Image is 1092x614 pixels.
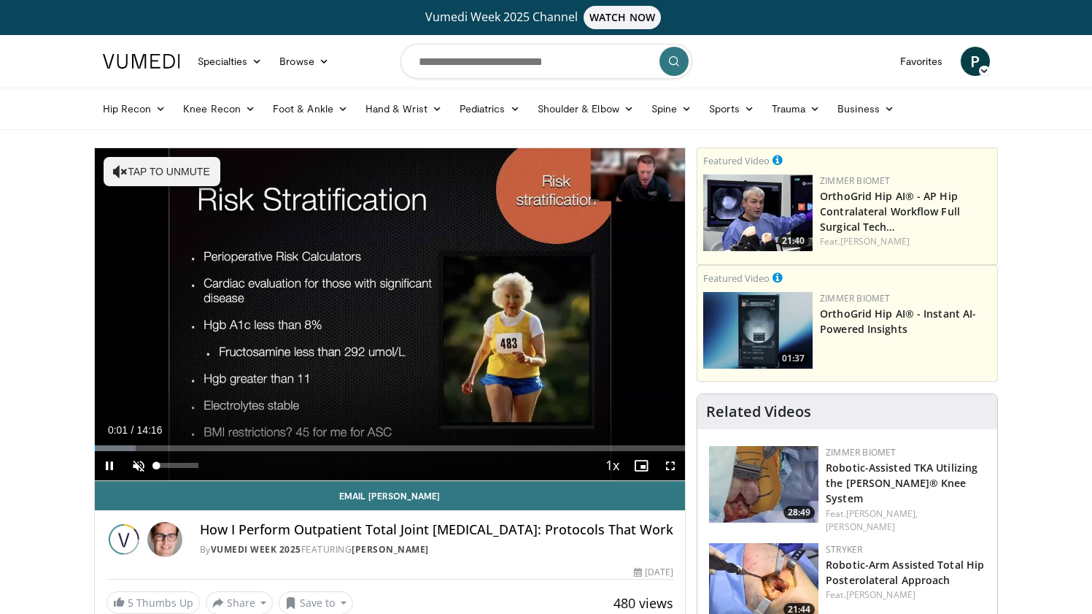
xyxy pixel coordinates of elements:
[826,446,896,458] a: Zimmer Biomet
[613,594,673,612] span: 480 views
[104,157,220,186] button: Tap to unmute
[820,292,890,304] a: Zimmer Biomet
[264,94,357,123] a: Foot & Ankle
[703,272,770,285] small: Featured Video
[891,47,952,76] a: Favorites
[157,463,198,468] div: Volume Level
[826,543,862,556] a: Stryker
[656,451,685,480] button: Fullscreen
[103,54,180,69] img: VuMedi Logo
[95,481,686,510] a: Email [PERSON_NAME]
[108,424,128,436] span: 0:01
[826,558,984,587] a: Robotic-Arm Assisted Total Hip Posterolateral Approach
[271,47,338,76] a: Browse
[826,507,985,534] div: Feat.
[778,352,809,365] span: 01:37
[200,522,674,538] h4: How I Perform Outpatient Total Joint [MEDICAL_DATA]: Protocols That Work
[95,148,686,481] video-js: Video Player
[826,461,977,505] a: Robotic-Assisted TKA Utilizing the [PERSON_NAME]® Knee System
[352,543,429,556] a: [PERSON_NAME]
[584,6,661,29] span: WATCH NOW
[829,94,903,123] a: Business
[174,94,264,123] a: Knee Recon
[961,47,990,76] a: P
[95,451,124,480] button: Pause
[189,47,271,76] a: Specialties
[763,94,829,123] a: Trauma
[703,174,813,251] a: 21:40
[703,292,813,369] img: 51d03d7b-a4ba-45b7-9f92-2bfbd1feacc3.150x105_q85_crop-smart_upscale.jpg
[131,424,134,436] span: /
[820,174,890,187] a: Zimmer Biomet
[95,445,686,451] div: Progress Bar
[105,6,988,29] a: Vumedi Week 2025 ChannelWATCH NOW
[826,521,895,533] a: [PERSON_NAME]
[820,307,976,336] a: OrthoGrid Hip AI® - Instant AI-Powered Insights
[778,234,809,247] span: 21:40
[107,522,142,557] img: Vumedi Week 2025
[840,235,910,247] a: [PERSON_NAME]
[820,189,960,234] a: OrthoGrid Hip AI® - AP Hip Contralateral Workflow Full Surgical Tech…
[706,403,811,421] h4: Related Videos
[211,543,301,556] a: Vumedi Week 2025
[627,451,656,480] button: Enable picture-in-picture mode
[400,44,692,79] input: Search topics, interventions
[529,94,643,123] a: Shoulder & Elbow
[700,94,763,123] a: Sports
[703,154,770,167] small: Featured Video
[107,591,200,614] a: 5 Thumbs Up
[709,446,818,523] img: 8628d054-67c0-4db7-8e0b-9013710d5e10.150x105_q85_crop-smart_upscale.jpg
[124,451,153,480] button: Unmute
[634,566,673,579] div: [DATE]
[643,94,700,123] a: Spine
[147,522,182,557] img: Avatar
[709,446,818,523] a: 28:49
[136,424,162,436] span: 14:16
[94,94,175,123] a: Hip Recon
[128,596,133,610] span: 5
[597,451,627,480] button: Playback Rate
[820,235,991,248] div: Feat.
[703,292,813,369] a: 01:37
[703,174,813,251] img: 96a9cbbb-25ee-4404-ab87-b32d60616ad7.150x105_q85_crop-smart_upscale.jpg
[357,94,451,123] a: Hand & Wrist
[846,507,918,520] a: [PERSON_NAME],
[826,588,985,602] div: Feat.
[200,543,674,556] div: By FEATURING
[451,94,529,123] a: Pediatrics
[846,588,915,601] a: [PERSON_NAME]
[783,506,815,519] span: 28:49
